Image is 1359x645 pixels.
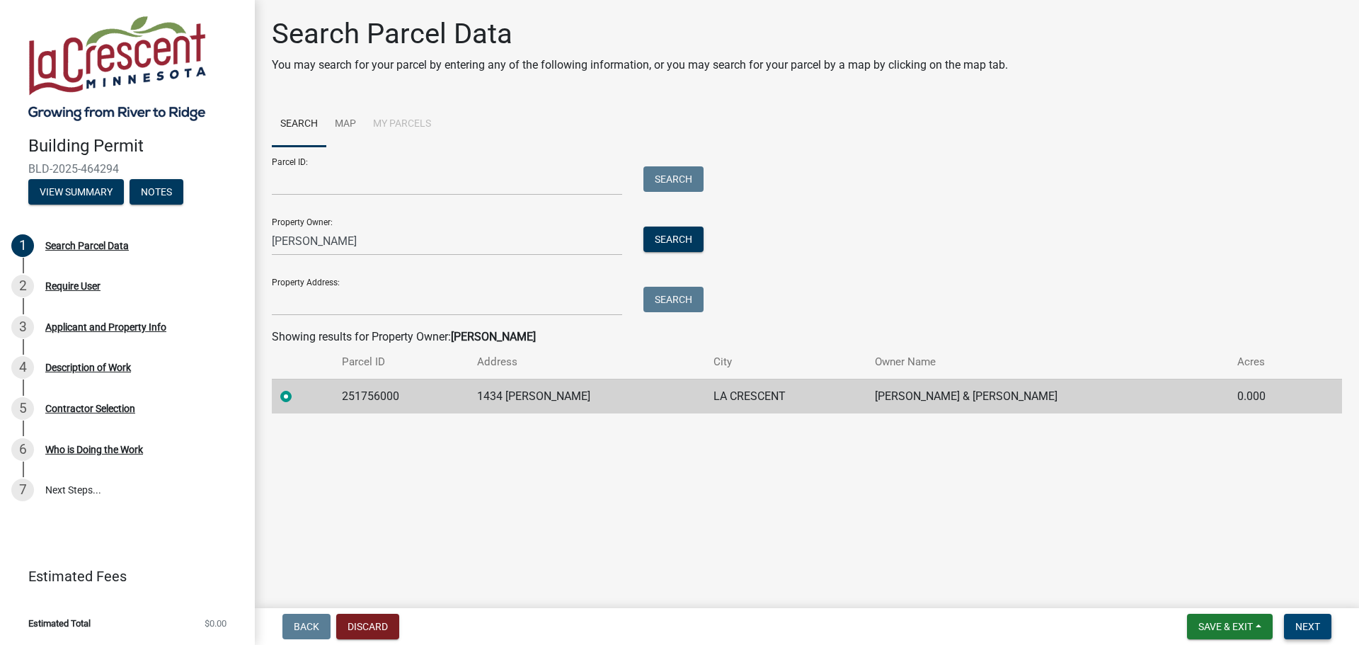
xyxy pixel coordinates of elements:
div: Contractor Selection [45,404,135,413]
button: Search [643,287,704,312]
button: Search [643,227,704,252]
strong: [PERSON_NAME] [451,330,536,343]
div: 1 [11,234,34,257]
div: 5 [11,397,34,420]
div: Who is Doing the Work [45,445,143,455]
button: Search [643,166,704,192]
a: Estimated Fees [11,562,232,590]
th: Address [469,346,705,379]
span: $0.00 [205,619,226,628]
button: Discard [336,614,399,639]
button: Notes [130,179,183,205]
div: 6 [11,438,34,461]
wm-modal-confirm: Notes [130,187,183,198]
h4: Building Permit [28,136,243,156]
th: Acres [1229,346,1311,379]
div: 4 [11,356,34,379]
div: Applicant and Property Info [45,322,166,332]
button: View Summary [28,179,124,205]
a: Map [326,102,365,147]
div: Showing results for Property Owner: [272,329,1342,346]
wm-modal-confirm: Summary [28,187,124,198]
td: 1434 [PERSON_NAME] [469,379,705,413]
button: Save & Exit [1187,614,1273,639]
th: City [705,346,867,379]
div: 7 [11,479,34,501]
th: Owner Name [866,346,1229,379]
div: 3 [11,316,34,338]
img: City of La Crescent, Minnesota [28,15,206,121]
h1: Search Parcel Data [272,17,1008,51]
td: 251756000 [333,379,469,413]
span: Next [1295,621,1320,632]
button: Next [1284,614,1331,639]
span: BLD-2025-464294 [28,162,226,176]
td: LA CRESCENT [705,379,867,413]
button: Back [282,614,331,639]
span: Back [294,621,319,632]
div: Search Parcel Data [45,241,129,251]
td: 0.000 [1229,379,1311,413]
div: Require User [45,281,101,291]
p: You may search for your parcel by entering any of the following information, or you may search fo... [272,57,1008,74]
a: Search [272,102,326,147]
div: Description of Work [45,363,131,372]
td: [PERSON_NAME] & [PERSON_NAME] [866,379,1229,413]
th: Parcel ID [333,346,469,379]
span: Estimated Total [28,619,91,628]
span: Save & Exit [1198,621,1253,632]
div: 2 [11,275,34,297]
